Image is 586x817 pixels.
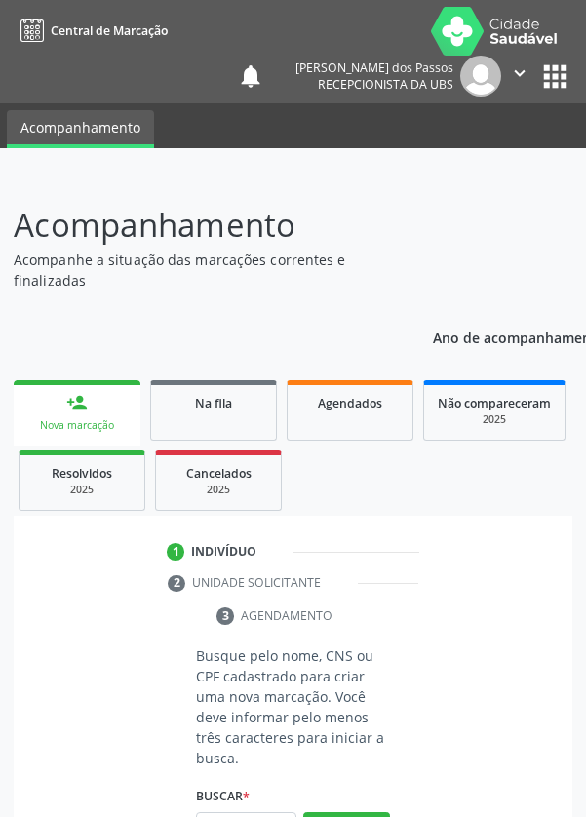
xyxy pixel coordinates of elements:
span: Cancelados [186,465,252,482]
label: Buscar [196,782,250,812]
div: 1 [167,543,184,561]
div: 2025 [170,483,267,497]
img: img [460,56,501,97]
i:  [509,62,530,84]
button: notifications [237,62,264,90]
span: Não compareceram [438,395,551,411]
span: Agendados [318,395,382,411]
p: Acompanhe a situação das marcações correntes e finalizadas [14,250,405,291]
div: Indivíduo [191,543,256,561]
a: Acompanhamento [7,110,154,148]
span: Resolvidos [52,465,112,482]
span: Na fila [195,395,232,411]
span: Recepcionista da UBS [318,76,453,93]
div: 2025 [33,483,131,497]
button: apps [538,59,572,94]
button:  [501,56,538,97]
div: [PERSON_NAME] dos Passos [295,59,453,76]
span: Central de Marcação [51,22,168,39]
div: person_add [66,392,88,413]
p: Acompanhamento [14,201,405,250]
div: Nova marcação [27,418,127,433]
p: Busque pelo nome, CNS ou CPF cadastrado para criar uma nova marcação. Você deve informar pelo men... [196,645,390,768]
div: 2025 [438,412,551,427]
a: Central de Marcação [14,15,168,47]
